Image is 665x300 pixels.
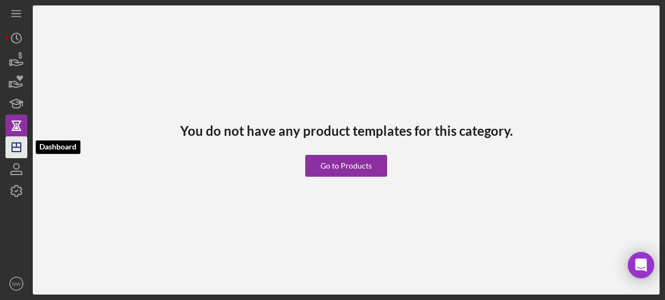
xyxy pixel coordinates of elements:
[180,123,513,139] h3: You do not have any product templates for this category.
[305,139,387,177] a: Go to Products
[5,273,27,295] button: NW
[628,252,654,278] div: Open Intercom Messenger
[12,281,21,287] text: NW
[320,155,372,177] div: Go to Products
[305,155,387,177] button: Go to Products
